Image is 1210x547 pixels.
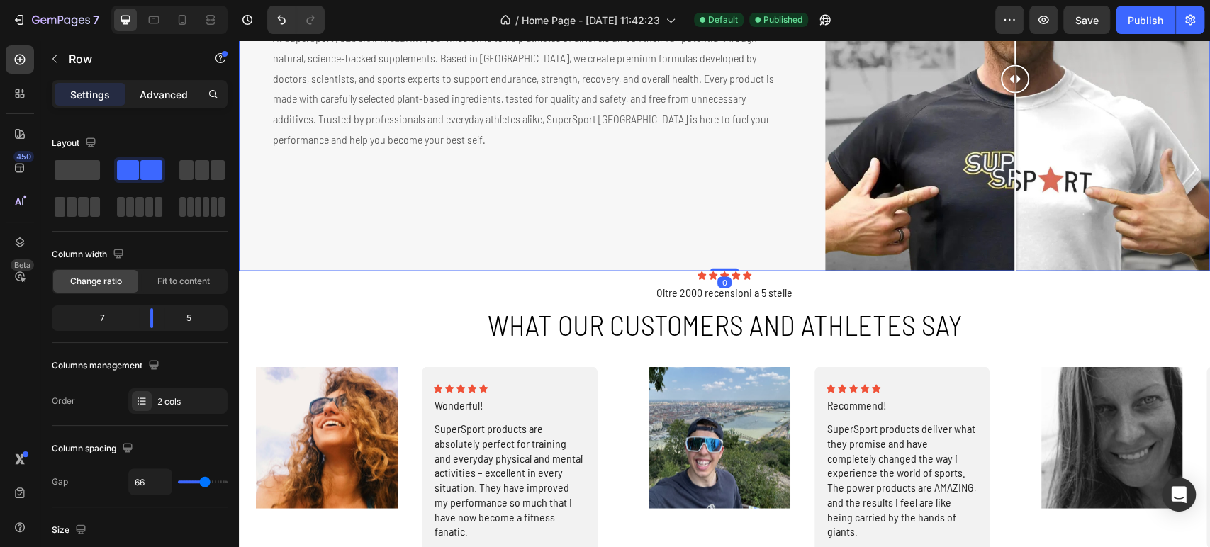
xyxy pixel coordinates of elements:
[55,308,139,328] div: 7
[267,6,325,34] div: Undo/Redo
[157,395,224,408] div: 2 cols
[478,237,493,248] div: 0
[6,6,106,34] button: 7
[1162,478,1196,512] div: Open Intercom Messenger
[196,358,346,373] p: Wonderful!
[52,134,99,153] div: Layout
[52,395,75,407] div: Order
[515,13,519,28] span: /
[11,259,34,271] div: Beta
[1128,13,1163,28] div: Publish
[52,521,89,540] div: Size
[70,275,122,288] span: Change ratio
[164,308,225,328] div: 5
[69,50,189,67] p: Row
[588,381,739,499] p: SuperSport products deliver what they promise and have completely changed the way I experience th...
[1116,6,1175,34] button: Publish
[129,469,172,495] input: Auto
[52,245,127,264] div: Column width
[52,475,68,488] div: Gap
[522,13,660,28] span: Home Page - [DATE] 11:42:23
[785,327,960,468] img: Nataliya.jpg
[1063,6,1110,34] button: Save
[1075,14,1099,26] span: Save
[196,381,346,499] p: SuperSport products are absolutely perfect for training and everyday physical and mental activiti...
[70,87,110,102] p: Settings
[52,356,162,376] div: Columns management
[140,87,188,102] p: Advanced
[708,13,738,26] span: Default
[52,439,136,458] div: Column spacing
[1,245,970,260] p: Oltre 2000 recensioni a 5 stelle
[93,11,99,28] p: 7
[13,151,34,162] div: 450
[239,40,1210,547] iframe: Design area
[588,358,739,373] p: Recommend!
[763,13,802,26] span: Published
[393,327,568,468] img: kaloyan.png
[157,275,210,288] span: Fit to content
